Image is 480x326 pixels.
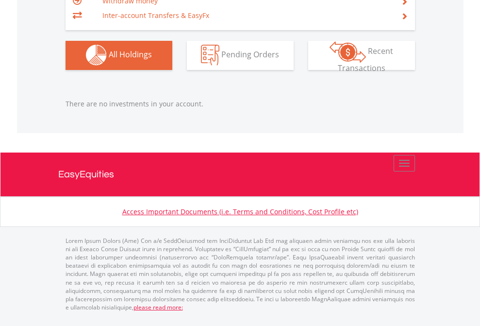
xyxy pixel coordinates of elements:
[66,99,415,109] p: There are no investments in your account.
[330,41,366,63] img: transactions-zar-wht.png
[201,45,219,66] img: pending_instructions-wht.png
[109,49,152,60] span: All Holdings
[86,45,107,66] img: holdings-wht.png
[102,8,389,23] td: Inter-account Transfers & EasyFx
[187,41,294,70] button: Pending Orders
[133,303,183,311] a: please read more:
[308,41,415,70] button: Recent Transactions
[221,49,279,60] span: Pending Orders
[58,153,422,196] a: EasyEquities
[122,207,358,216] a: Access Important Documents (i.e. Terms and Conditions, Cost Profile etc)
[338,46,394,73] span: Recent Transactions
[66,41,172,70] button: All Holdings
[66,237,415,311] p: Lorem Ipsum Dolors (Ame) Con a/e SeddOeiusmod tem InciDiduntut Lab Etd mag aliquaen admin veniamq...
